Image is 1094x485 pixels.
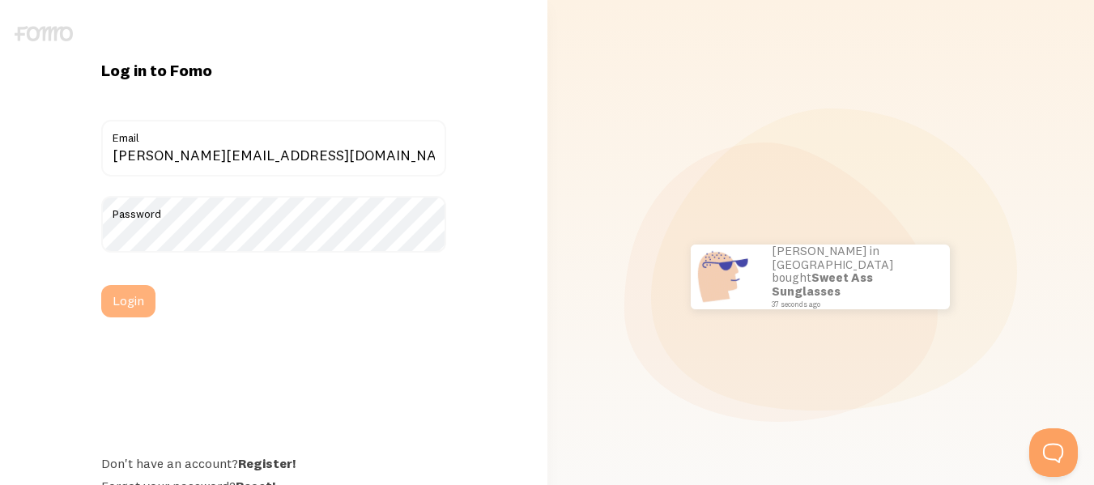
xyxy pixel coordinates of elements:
div: Don't have an account? [101,455,446,471]
a: Register! [238,455,296,471]
iframe: Help Scout Beacon - Open [1029,428,1078,477]
label: Email [101,120,446,147]
img: fomo-logo-gray-b99e0e8ada9f9040e2984d0d95b3b12da0074ffd48d1e5cb62ac37fc77b0b268.svg [15,26,73,41]
button: Login [101,285,155,317]
h1: Log in to Fomo [101,60,446,81]
label: Password [101,196,446,223]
